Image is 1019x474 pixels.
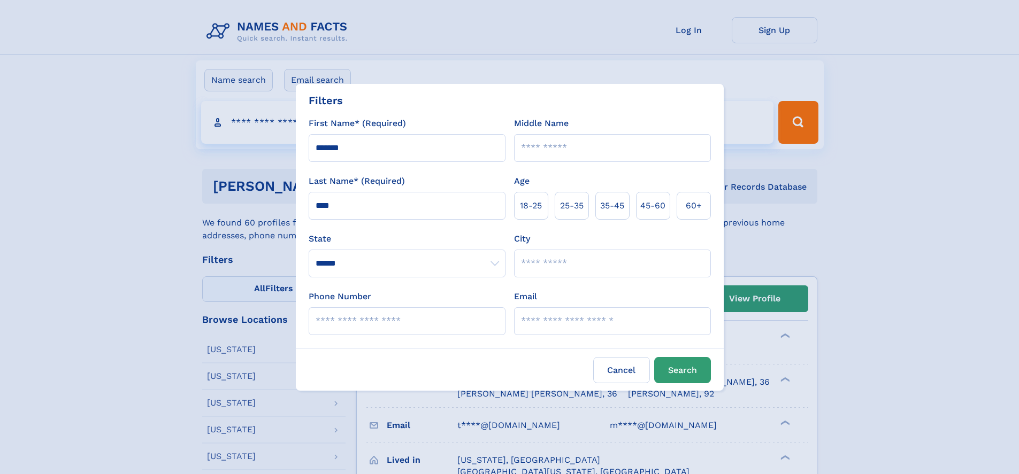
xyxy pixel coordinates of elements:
[654,357,711,383] button: Search
[514,290,537,303] label: Email
[309,232,505,245] label: State
[514,175,530,188] label: Age
[309,290,371,303] label: Phone Number
[600,199,624,212] span: 35‑45
[309,117,406,130] label: First Name* (Required)
[593,357,650,383] label: Cancel
[514,117,569,130] label: Middle Name
[514,232,530,245] label: City
[686,199,702,212] span: 60+
[520,199,542,212] span: 18‑25
[309,92,343,108] div: Filters
[560,199,584,212] span: 25‑35
[640,199,665,212] span: 45‑60
[309,175,405,188] label: Last Name* (Required)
